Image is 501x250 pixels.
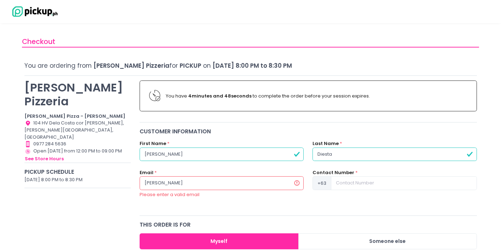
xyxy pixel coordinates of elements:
div: Customer Information [140,127,477,135]
label: Last Name [313,140,339,147]
div: Open [DATE] from 12:00 PM to 09:00 PM [24,148,131,162]
span: [PERSON_NAME] Pizzeria [94,61,169,70]
b: [PERSON_NAME] Pizza - [PERSON_NAME] [24,113,125,120]
button: Someone else [298,233,477,249]
div: Pickup Schedule [24,168,131,176]
span: +63 [313,176,331,190]
input: First Name [140,148,304,161]
span: Pickup [180,61,201,70]
div: Large button group [140,233,477,249]
b: 4 minutes and 48 seconds [188,93,252,99]
button: Myself [140,233,299,249]
label: Email [140,169,153,176]
div: [DATE] 8:00 PM to 8:30 PM [24,176,131,183]
div: Checkout [22,37,479,48]
label: First Name [140,140,166,147]
img: logo [9,5,58,18]
div: Please enter a valid email [140,191,304,198]
p: [PERSON_NAME] Pizzeria [24,80,131,108]
div: You are ordering from for on [24,61,477,70]
input: Last Name [313,148,477,161]
div: 0977 284 5636 [24,140,131,148]
label: Contact Number [313,169,354,176]
div: this order is for [140,221,477,229]
input: Email [140,176,304,190]
span: [DATE] 8:00 PM to 8:30 PM [213,61,292,70]
div: 104 HV Dela Costa cor [PERSON_NAME], [PERSON_NAME][GEOGRAPHIC_DATA], [GEOGRAPHIC_DATA] [24,120,131,140]
button: see store hours [24,155,64,163]
input: Contact Number [331,176,477,190]
div: You have to complete the order before your session expires. [166,93,467,100]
